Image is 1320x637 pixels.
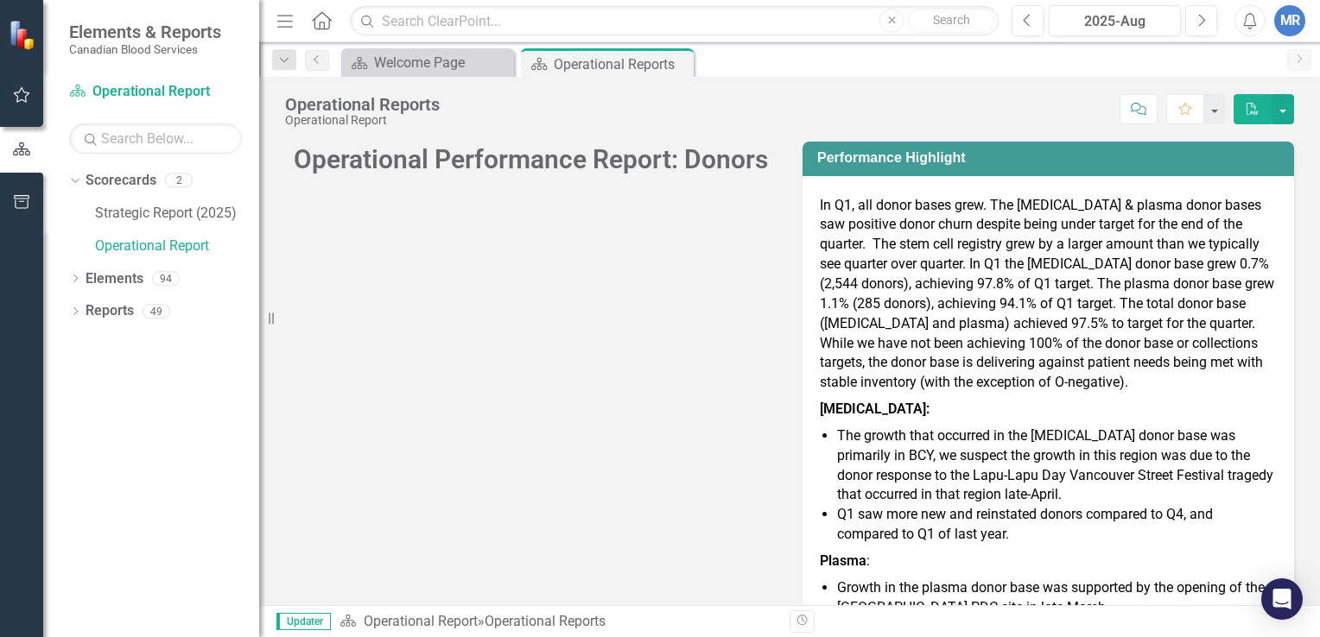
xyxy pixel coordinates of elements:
a: Operational Report [364,613,478,629]
span: Search [933,13,970,27]
p: In Q1, all donor bases grew. The [MEDICAL_DATA] & plasma donor bases saw positive donor churn des... [820,192,1277,396]
div: » [340,612,777,632]
li: Growth in the plasma donor base was supported by the opening of the [GEOGRAPHIC_DATA] PDC site in... [837,578,1277,618]
span: Elements & Reports [69,22,221,42]
div: Welcome Page [374,52,510,73]
input: Search Below... [69,123,242,154]
strong: [MEDICAL_DATA]: [820,400,930,417]
h3: Performance Highlight [817,150,1285,166]
div: 2 [165,173,193,188]
small: Canadian Blood Services [69,42,221,56]
input: Search ClearPoint... [350,6,999,36]
a: Operational Report [69,82,242,102]
div: Operational Reports [554,54,689,75]
li: The growth that occurred in the [MEDICAL_DATA] donor base was primarily in BCY, we suspect the gr... [837,426,1277,505]
a: Welcome Page [346,52,510,73]
div: Operational Reports [485,613,606,629]
button: MR [1274,5,1305,36]
div: Operational Reports [285,95,440,114]
p: : [820,548,1277,575]
div: 94 [152,271,180,286]
a: Scorecards [86,171,156,191]
a: Elements [86,269,143,289]
div: 2025-Aug [1055,11,1175,32]
div: Open Intercom Messenger [1261,578,1303,620]
div: 49 [143,304,170,318]
a: Operational Report [95,237,259,256]
span: Operational Performance Report: Donors [294,144,768,174]
span: Updater [276,613,331,630]
li: Q1 saw more new and reinstated donors compared to Q4, and compared to Q1 of last year. [837,505,1277,545]
button: Search [908,9,994,33]
strong: Plasma [820,552,866,569]
a: Reports [86,301,134,321]
a: Strategic Report (2025) [95,204,259,224]
button: 2025-Aug [1049,5,1181,36]
img: ClearPoint Strategy [9,20,39,50]
div: Operational Report [285,114,440,127]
